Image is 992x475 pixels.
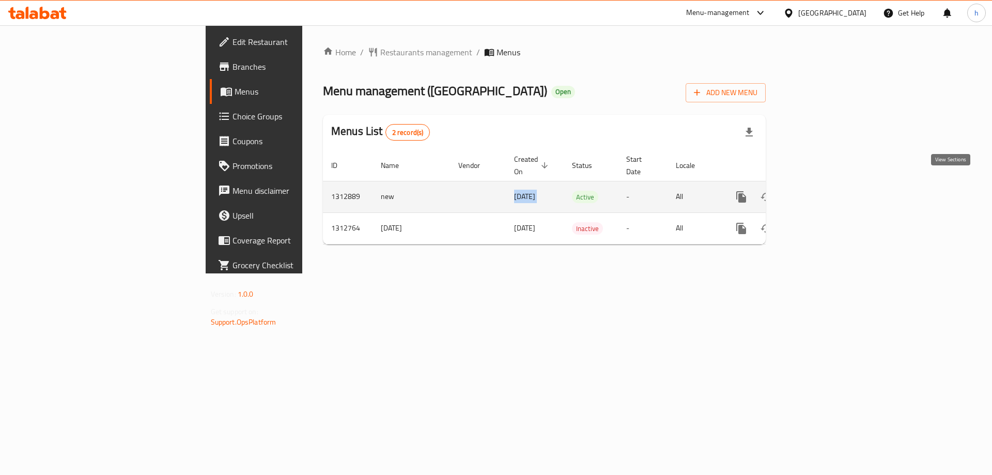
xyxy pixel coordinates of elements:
[331,124,430,141] h2: Menus List
[514,221,535,235] span: [DATE]
[235,85,363,98] span: Menus
[323,150,836,244] table: enhanced table
[686,7,750,19] div: Menu-management
[233,36,363,48] span: Edit Restaurant
[618,212,668,244] td: -
[210,29,371,54] a: Edit Restaurant
[323,46,766,58] nav: breadcrumb
[233,60,363,73] span: Branches
[233,135,363,147] span: Coupons
[323,79,547,102] span: Menu management ( [GEOGRAPHIC_DATA] )
[210,129,371,154] a: Coupons
[233,234,363,247] span: Coverage Report
[210,154,371,178] a: Promotions
[572,191,598,203] span: Active
[676,159,708,172] span: Locale
[210,104,371,129] a: Choice Groups
[381,159,412,172] span: Name
[233,259,363,271] span: Grocery Checklist
[618,181,668,212] td: -
[210,203,371,228] a: Upsell
[798,7,866,19] div: [GEOGRAPHIC_DATA]
[233,160,363,172] span: Promotions
[233,185,363,197] span: Menu disclaimer
[211,287,236,301] span: Version:
[373,212,450,244] td: [DATE]
[572,222,603,235] div: Inactive
[210,79,371,104] a: Menus
[331,159,351,172] span: ID
[668,181,721,212] td: All
[551,87,575,96] span: Open
[551,86,575,98] div: Open
[373,181,450,212] td: new
[476,46,480,58] li: /
[386,128,430,137] span: 2 record(s)
[211,305,258,318] span: Get support on:
[211,315,276,329] a: Support.OpsPlatform
[729,185,754,209] button: more
[210,253,371,278] a: Grocery Checklist
[686,83,766,102] button: Add New Menu
[458,159,493,172] span: Vendor
[210,228,371,253] a: Coverage Report
[974,7,979,19] span: h
[694,86,757,99] span: Add New Menu
[668,212,721,244] td: All
[233,110,363,122] span: Choice Groups
[368,46,472,58] a: Restaurants management
[514,153,551,178] span: Created On
[233,209,363,222] span: Upsell
[626,153,655,178] span: Start Date
[210,178,371,203] a: Menu disclaimer
[238,287,254,301] span: 1.0.0
[497,46,520,58] span: Menus
[729,216,754,241] button: more
[385,124,430,141] div: Total records count
[754,216,779,241] button: Change Status
[514,190,535,203] span: [DATE]
[210,54,371,79] a: Branches
[721,150,836,181] th: Actions
[380,46,472,58] span: Restaurants management
[572,159,606,172] span: Status
[572,223,603,235] span: Inactive
[737,120,762,145] div: Export file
